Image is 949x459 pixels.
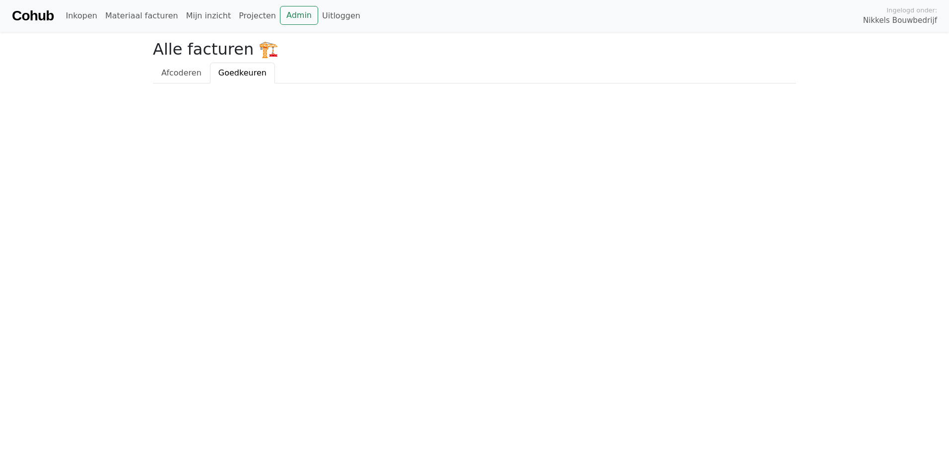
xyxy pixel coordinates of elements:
span: Afcoderen [161,68,202,77]
a: Inkopen [62,6,101,26]
a: Goedkeuren [210,63,275,83]
a: Admin [280,6,318,25]
span: Goedkeuren [218,68,267,77]
h2: Alle facturen 🏗️ [153,40,796,59]
a: Materiaal facturen [101,6,182,26]
a: Mijn inzicht [182,6,235,26]
a: Cohub [12,4,54,28]
a: Afcoderen [153,63,210,83]
a: Uitloggen [318,6,364,26]
a: Projecten [235,6,280,26]
span: Ingelogd onder: [886,5,937,15]
span: Nikkels Bouwbedrijf [863,15,937,26]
